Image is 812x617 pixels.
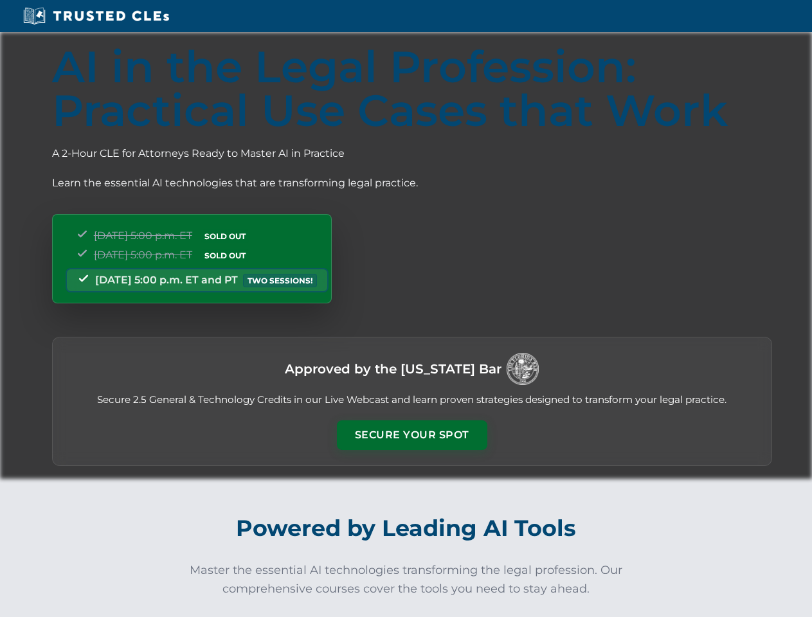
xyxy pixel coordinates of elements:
[68,393,756,407] p: Secure 2.5 General & Technology Credits in our Live Webcast and learn proven strategies designed ...
[285,357,501,380] h3: Approved by the [US_STATE] Bar
[181,561,631,598] p: Master the essential AI technologies transforming the legal profession. Our comprehensive courses...
[94,249,192,261] span: [DATE] 5:00 p.m. ET
[19,6,173,26] img: Trusted CLEs
[52,175,772,192] p: Learn the essential AI technologies that are transforming legal practice.
[52,145,772,162] p: A 2-Hour CLE for Attorneys Ready to Master AI in Practice
[337,420,487,450] button: Secure Your Spot
[52,45,772,132] h1: AI in the Legal Profession: Practical Use Cases that Work
[200,249,250,262] span: SOLD OUT
[94,229,192,242] span: [DATE] 5:00 p.m. ET
[200,229,250,243] span: SOLD OUT
[507,353,539,385] img: Logo
[50,506,762,551] h2: Powered by Leading AI Tools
